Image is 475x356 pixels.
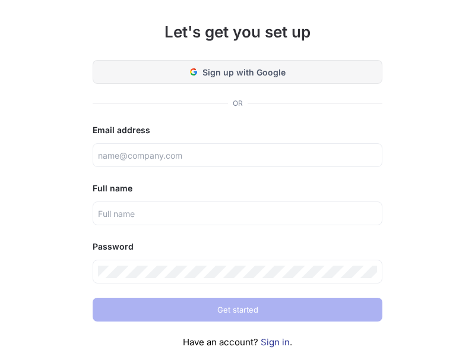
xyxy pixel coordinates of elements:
[98,149,377,162] input: name@company.com
[217,306,258,313] span: Get started
[93,181,382,196] div: Full name
[93,240,382,254] div: Password
[93,123,382,137] div: Email address
[202,66,286,78] span: Sign up with Google
[93,336,382,349] div: Have an account? .
[93,20,382,43] h1: Let's get you set up
[93,60,382,84] button: Sign up with Google
[261,336,290,348] a: Sign in
[233,98,243,109] div: OR
[93,298,382,322] button: Get started
[98,207,377,220] input: Full name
